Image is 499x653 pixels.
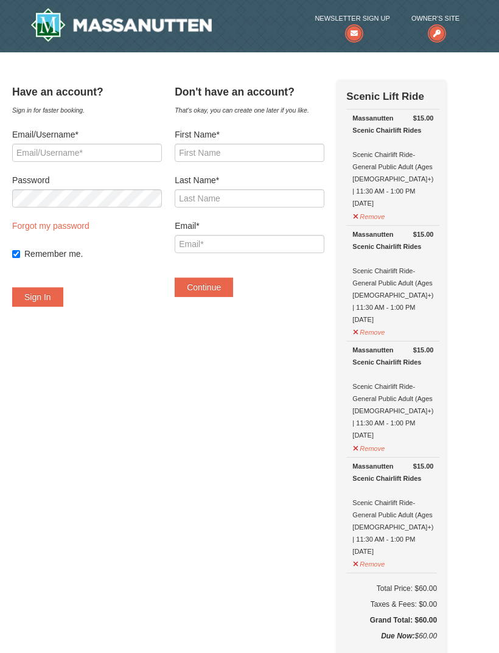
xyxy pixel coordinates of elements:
[12,221,89,231] a: Forgot my password
[12,86,162,98] h4: Have an account?
[12,104,162,116] div: Sign in for faster booking.
[413,344,434,356] strong: $15.00
[12,144,162,162] input: Email/Username*
[352,439,385,455] button: Remove
[346,598,437,610] div: Taxes & Fees: $0.00
[352,460,433,484] div: Massanutten Scenic Chairlift Rides
[315,12,389,37] a: Newsletter Sign Up
[411,12,459,24] span: Owner's Site
[352,112,433,136] div: Massanutten Scenic Chairlift Rides
[175,104,324,116] div: That's okay, you can create one later if you like.
[346,582,437,595] h6: Total Price: $60.00
[24,248,162,260] label: Remember me.
[175,278,233,297] button: Continue
[352,460,433,557] div: Scenic Chairlift Ride- General Public Adult (Ages [DEMOGRAPHIC_DATA]+) | 11:30 AM - 1:00 PM [DATE]
[12,128,162,141] label: Email/Username*
[175,189,324,208] input: Last Name
[175,128,324,141] label: First Name*
[346,91,424,102] strong: Scenic Lift Ride
[315,12,389,24] span: Newsletter Sign Up
[30,8,212,42] img: Massanutten Resort Logo
[346,614,437,626] h5: Grand Total: $60.00
[352,228,433,253] div: Massanutten Scenic Chairlift Rides
[175,220,324,232] label: Email*
[352,228,433,326] div: Scenic Chairlift Ride- General Public Adult (Ages [DEMOGRAPHIC_DATA]+) | 11:30 AM - 1:00 PM [DATE]
[413,228,434,240] strong: $15.00
[175,86,324,98] h4: Don't have an account?
[175,174,324,186] label: Last Name*
[413,112,434,124] strong: $15.00
[413,460,434,472] strong: $15.00
[352,344,433,441] div: Scenic Chairlift Ride- General Public Adult (Ages [DEMOGRAPHIC_DATA]+) | 11:30 AM - 1:00 PM [DATE]
[411,12,459,37] a: Owner's Site
[352,555,385,570] button: Remove
[12,287,63,307] button: Sign In
[175,144,324,162] input: First Name
[352,344,433,368] div: Massanutten Scenic Chairlift Rides
[30,8,212,42] a: Massanutten Resort
[381,632,414,640] strong: Due Now:
[12,174,162,186] label: Password
[175,235,324,253] input: Email*
[352,323,385,338] button: Remove
[352,208,385,223] button: Remove
[352,112,433,209] div: Scenic Chairlift Ride- General Public Adult (Ages [DEMOGRAPHIC_DATA]+) | 11:30 AM - 1:00 PM [DATE]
